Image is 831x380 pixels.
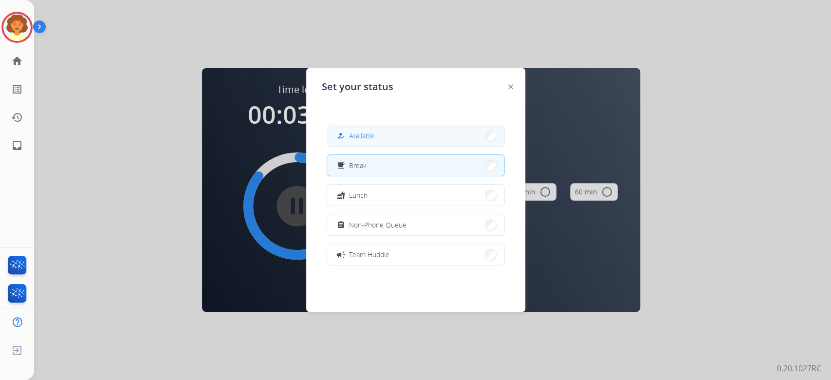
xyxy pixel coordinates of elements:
[11,140,23,152] mat-icon: inbox
[11,112,23,123] mat-icon: history
[327,244,504,265] button: Team Huddle
[349,190,368,200] span: Lunch
[11,55,23,67] mat-icon: home
[322,80,393,94] span: Set your status
[336,132,345,140] mat-icon: how_to_reg
[3,14,31,41] img: avatar
[349,220,406,230] span: Non-Phone Queue
[327,185,504,206] button: Lunch
[11,83,23,95] mat-icon: list_alt
[349,249,389,260] span: Team Huddle
[336,221,345,229] mat-icon: assignment
[327,125,504,146] button: Available
[777,362,821,374] p: 0.20.1027RC
[349,131,375,141] span: Available
[508,84,513,89] img: close-button
[336,161,345,170] mat-icon: free_breakfast
[349,160,367,171] span: Break
[327,155,504,176] button: Break
[336,191,345,199] mat-icon: fastfood
[335,249,345,259] mat-icon: campaign
[327,214,504,235] button: Non-Phone Queue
